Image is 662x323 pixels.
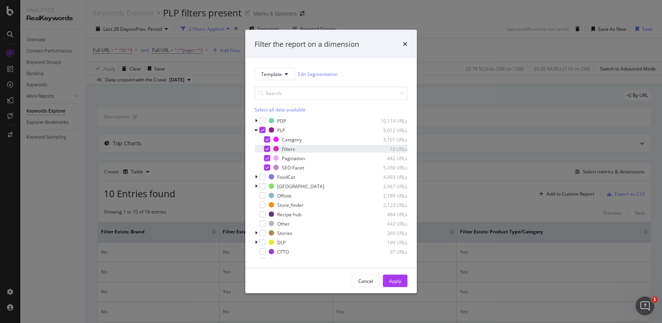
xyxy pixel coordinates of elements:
[369,183,407,189] div: 2,967 URLs
[651,297,658,303] span: 1
[282,145,295,152] div: Filters
[255,39,359,49] div: Filter the report on a dimension
[369,192,407,199] div: 2,189 URLs
[255,106,407,113] div: Select all data available
[277,117,286,124] div: PDP
[369,155,407,161] div: 442 URLs
[369,220,407,227] div: 443 URLs
[277,127,285,133] div: PLP
[389,277,401,284] div: Apply
[282,164,304,171] div: SEO-Facet
[277,220,290,227] div: Other
[277,248,289,255] div: CFTO
[282,155,305,161] div: Pagination
[369,127,407,133] div: 9,012 URLs
[383,275,407,287] button: Apply
[369,117,407,124] div: 10,114 URLs
[369,211,407,217] div: 484 URLs
[277,183,324,189] div: [GEOGRAPHIC_DATA]
[255,86,407,100] input: Search
[277,201,304,208] div: Store_finder
[282,136,302,143] div: Category
[369,258,407,264] div: 11 URLs
[403,39,407,49] div: times
[245,30,417,293] div: modal
[277,173,295,180] div: FoodCat
[255,68,295,80] button: Template
[277,211,301,217] div: Recipe-hub
[369,136,407,143] div: 3,101 URLs
[369,173,407,180] div: 4,993 URLs
[298,70,338,78] a: Edit Segmentation
[277,258,287,264] div: WCS
[277,229,292,236] div: Stories
[277,239,286,245] div: DLP
[369,145,407,152] div: 19 URLs
[369,248,407,255] div: 97 URLs
[352,275,380,287] button: Cancel
[277,192,292,199] div: Offsite
[635,297,654,315] iframe: Intercom live chat
[369,229,407,236] div: 269 URLs
[358,277,373,284] div: Cancel
[369,239,407,245] div: 199 URLs
[369,201,407,208] div: 2,123 URLs
[369,164,407,171] div: 5,450 URLs
[261,71,282,77] span: Template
